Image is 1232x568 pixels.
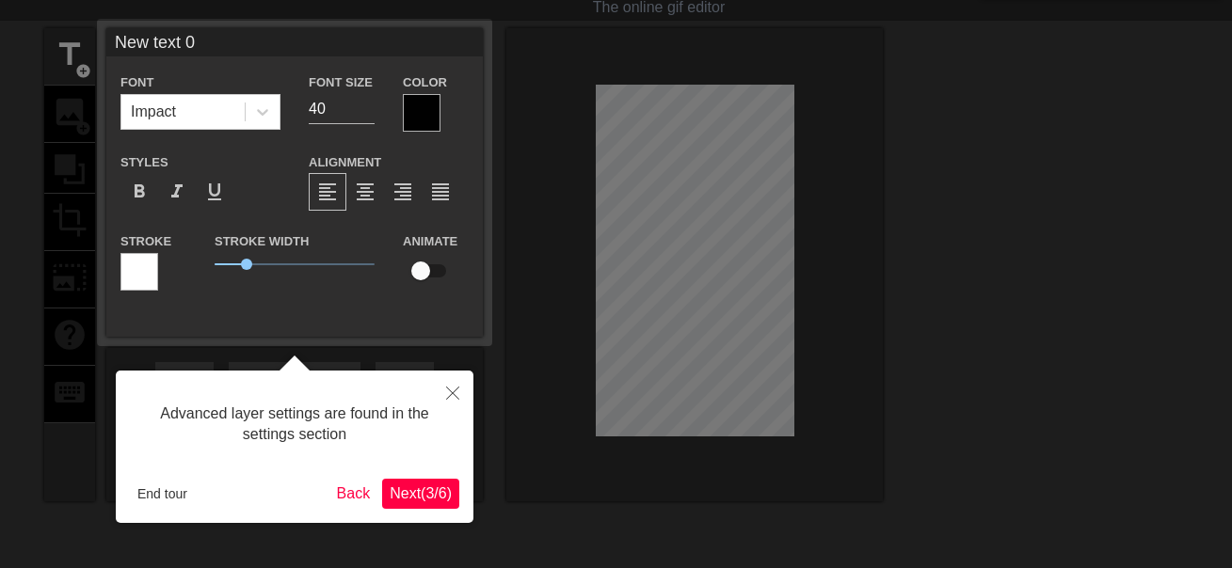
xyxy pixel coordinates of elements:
[130,480,195,508] button: End tour
[329,479,378,509] button: Back
[130,385,459,465] div: Advanced layer settings are found in the settings section
[382,479,459,509] button: Next
[390,485,452,501] span: Next ( 3 / 6 )
[432,371,473,414] button: Close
